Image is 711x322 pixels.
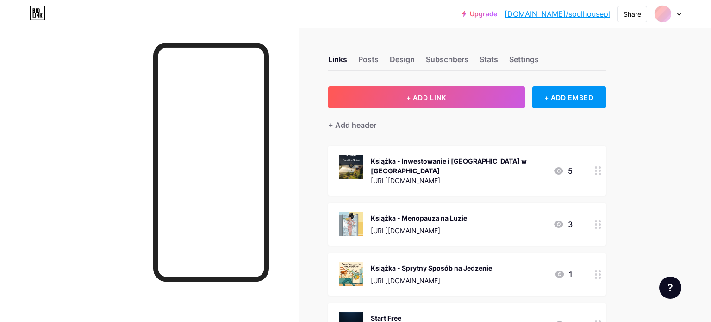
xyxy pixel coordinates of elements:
[554,269,573,280] div: 1
[624,9,641,19] div: Share
[371,213,467,223] div: Książka - Menopauza na Luzie
[371,276,492,285] div: [URL][DOMAIN_NAME]
[480,54,498,70] div: Stats
[371,156,546,176] div: Książka - Inwestowanie i [GEOGRAPHIC_DATA] w [GEOGRAPHIC_DATA]
[532,86,606,108] div: + ADD EMBED
[371,176,546,185] div: [URL][DOMAIN_NAME]
[328,120,376,131] div: + Add header
[339,262,363,286] img: Książka - Sprytny Sposób na Jedzenie
[371,263,492,273] div: Książka - Sprytny Sposób na Jedzenie
[553,219,573,230] div: 3
[509,54,539,70] div: Settings
[505,8,610,19] a: [DOMAIN_NAME]/soulhousepl
[426,54,468,70] div: Subscribers
[358,54,379,70] div: Posts
[339,155,363,179] img: Książka - Inwestowanie i Życie w Europie
[390,54,415,70] div: Design
[462,10,497,18] a: Upgrade
[339,212,363,236] img: Książka - Menopauza na Luzie
[328,86,525,108] button: + ADD LINK
[371,226,467,235] div: [URL][DOMAIN_NAME]
[328,54,347,70] div: Links
[406,94,446,101] span: + ADD LINK
[553,165,573,177] div: 5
